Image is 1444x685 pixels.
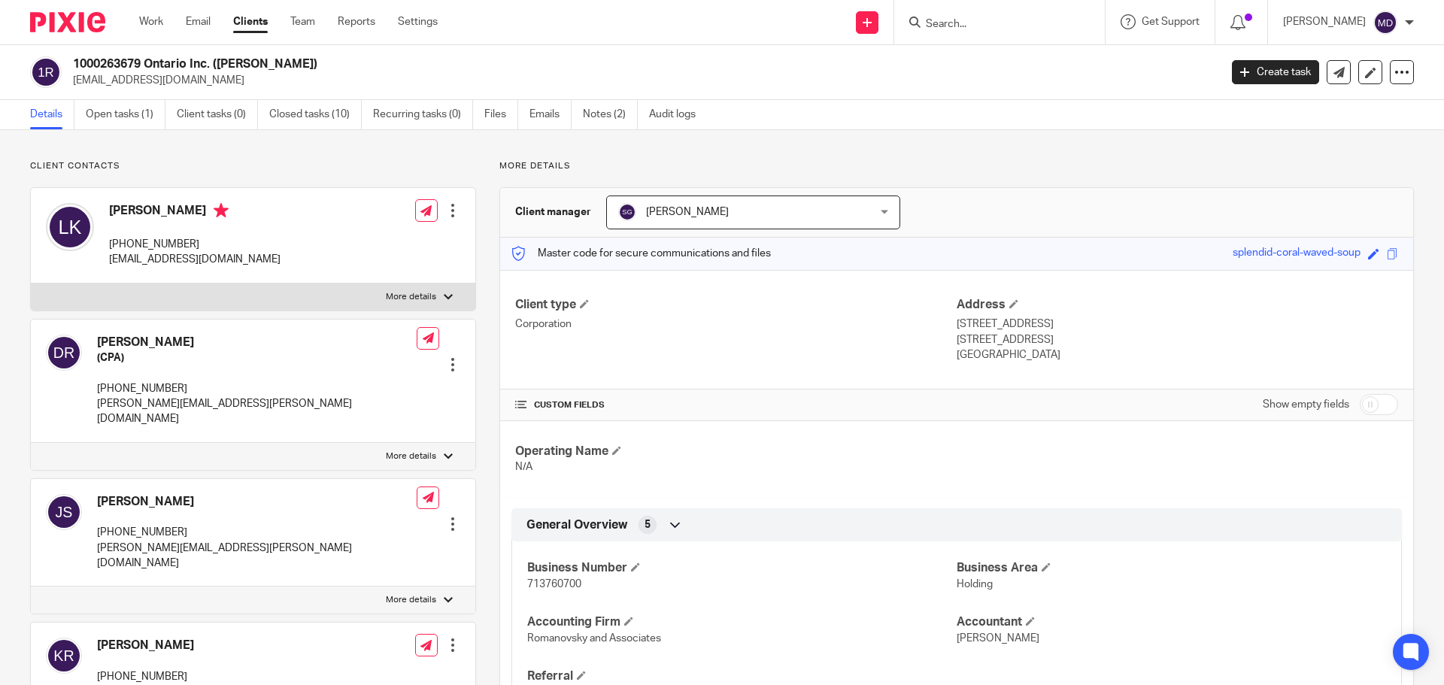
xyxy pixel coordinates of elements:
[957,633,1039,644] span: [PERSON_NAME]
[338,14,375,29] a: Reports
[484,100,518,129] a: Files
[386,450,436,462] p: More details
[97,494,417,510] h4: [PERSON_NAME]
[527,614,957,630] h4: Accounting Firm
[97,381,417,396] p: [PHONE_NUMBER]
[529,100,572,129] a: Emails
[1373,11,1397,35] img: svg%3E
[583,100,638,129] a: Notes (2)
[527,579,581,590] span: 713760700
[139,14,163,29] a: Work
[73,73,1209,88] p: [EMAIL_ADDRESS][DOMAIN_NAME]
[109,203,281,222] h4: [PERSON_NAME]
[515,297,957,313] h4: Client type
[515,317,957,332] p: Corporation
[957,297,1398,313] h4: Address
[290,14,315,29] a: Team
[97,541,417,571] p: [PERSON_NAME][EMAIL_ADDRESS][PERSON_NAME][DOMAIN_NAME]
[1233,245,1361,262] div: splendid-coral-waved-soup
[515,444,957,459] h4: Operating Name
[233,14,268,29] a: Clients
[46,638,82,674] img: svg%3E
[1142,17,1200,27] span: Get Support
[527,560,957,576] h4: Business Number
[526,517,627,533] span: General Overview
[1232,60,1319,84] a: Create task
[386,291,436,303] p: More details
[30,100,74,129] a: Details
[646,207,729,217] span: [PERSON_NAME]
[649,100,707,129] a: Audit logs
[499,160,1414,172] p: More details
[177,100,258,129] a: Client tasks (0)
[86,100,165,129] a: Open tasks (1)
[30,12,105,32] img: Pixie
[515,462,532,472] span: N/A
[186,14,211,29] a: Email
[957,614,1386,630] h4: Accountant
[97,335,417,350] h4: [PERSON_NAME]
[957,579,993,590] span: Holding
[957,560,1386,576] h4: Business Area
[97,396,417,427] p: [PERSON_NAME][EMAIL_ADDRESS][PERSON_NAME][DOMAIN_NAME]
[386,594,436,606] p: More details
[30,56,62,88] img: svg%3E
[46,335,82,371] img: svg%3E
[30,160,476,172] p: Client contacts
[269,100,362,129] a: Closed tasks (10)
[46,203,94,251] img: svg%3E
[109,237,281,252] p: [PHONE_NUMBER]
[957,332,1398,347] p: [STREET_ADDRESS]
[618,203,636,221] img: svg%3E
[527,668,957,684] h4: Referral
[46,494,82,530] img: svg%3E
[97,669,268,684] p: [PHONE_NUMBER]
[515,399,957,411] h4: CUSTOM FIELDS
[515,205,591,220] h3: Client manager
[957,317,1398,332] p: [STREET_ADDRESS]
[97,638,268,653] h4: [PERSON_NAME]
[645,517,651,532] span: 5
[97,525,417,540] p: [PHONE_NUMBER]
[109,252,281,267] p: [EMAIL_ADDRESS][DOMAIN_NAME]
[373,100,473,129] a: Recurring tasks (0)
[97,350,417,365] h5: (CPA)
[1263,397,1349,412] label: Show empty fields
[924,18,1060,32] input: Search
[73,56,982,72] h2: 1000263679 Ontario Inc. ([PERSON_NAME])
[527,633,661,644] span: Romanovsky and Associates
[398,14,438,29] a: Settings
[511,246,771,261] p: Master code for secure communications and files
[957,347,1398,362] p: [GEOGRAPHIC_DATA]
[1283,14,1366,29] p: [PERSON_NAME]
[214,203,229,218] i: Primary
